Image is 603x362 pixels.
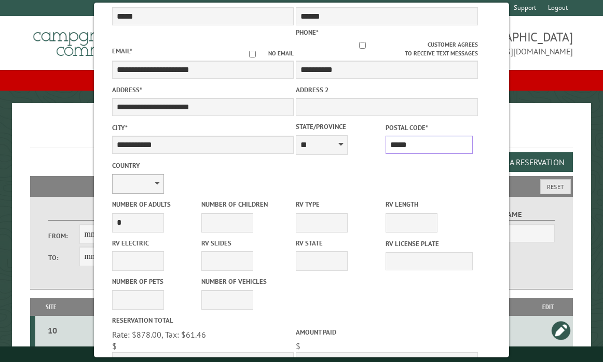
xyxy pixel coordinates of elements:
span: $ [112,341,117,351]
label: State/Province [296,122,383,132]
label: Address [112,85,294,95]
th: Dates [67,298,184,316]
label: City [112,123,294,133]
img: Campground Commander [30,20,160,61]
span: $ [296,341,300,351]
label: To: [48,253,79,263]
label: RV Electric [112,238,199,248]
label: RV Length [386,199,473,209]
button: Reset [540,179,571,194]
label: Number of Pets [112,277,199,286]
label: Email [112,47,132,55]
label: RV State [296,238,383,248]
label: RV License Plate [386,239,473,249]
label: Country [112,161,294,170]
div: [DATE] - [DATE] [68,325,182,336]
input: Customer agrees to receive text messages [297,42,428,49]
label: Number of Adults [112,199,199,209]
label: Dates [48,209,172,221]
div: 10 [39,325,65,336]
label: From: [48,231,79,241]
label: Reservation Total [112,315,294,325]
input: No email [237,51,268,57]
h1: Reservations [30,120,573,148]
label: Number of Children [201,199,289,209]
label: Customer agrees to receive text messages [296,40,478,58]
label: RV Type [296,199,383,209]
label: No email [237,49,294,58]
th: Site [35,298,67,316]
label: Number of Vehicles [201,277,289,286]
label: Postal Code [386,123,473,133]
button: Add a Reservation [484,152,573,172]
h2: Filters [30,176,573,196]
span: Rate: $878.00, Tax: $61.46 [112,329,206,340]
th: Edit [523,298,573,316]
label: Address 2 [296,85,478,95]
label: RV Slides [201,238,289,248]
label: Amount paid [296,327,478,337]
label: Phone [296,28,319,37]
